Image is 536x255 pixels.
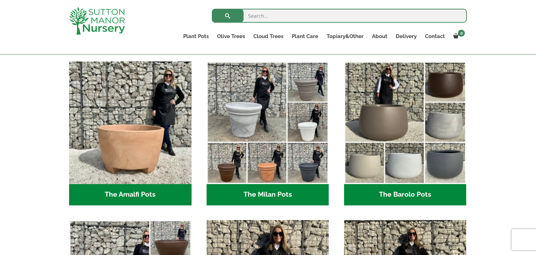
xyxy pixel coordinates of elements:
h2: The Barolo Pots [344,184,467,206]
h2: The Amalfi Pots [69,184,192,206]
span: 0 [458,30,465,37]
input: Search... [212,9,467,23]
a: 0 [449,31,467,41]
img: The Barolo Pots [344,61,467,184]
a: Contact [421,31,449,41]
a: Visit product category The Barolo Pots [344,61,467,205]
a: Plant Care [288,31,322,41]
a: Cloud Trees [249,31,288,41]
img: logo [69,7,125,35]
a: Visit product category The Amalfi Pots [69,61,192,205]
a: Topiary&Other [322,31,368,41]
a: About [368,31,392,41]
a: Olive Trees [213,31,249,41]
a: Visit product category The Milan Pots [207,61,329,205]
a: Delivery [392,31,421,41]
img: The Milan Pots [207,61,329,184]
h2: The Milan Pots [207,184,329,206]
img: The Amalfi Pots [69,61,192,184]
a: Plant Pots [179,31,213,41]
